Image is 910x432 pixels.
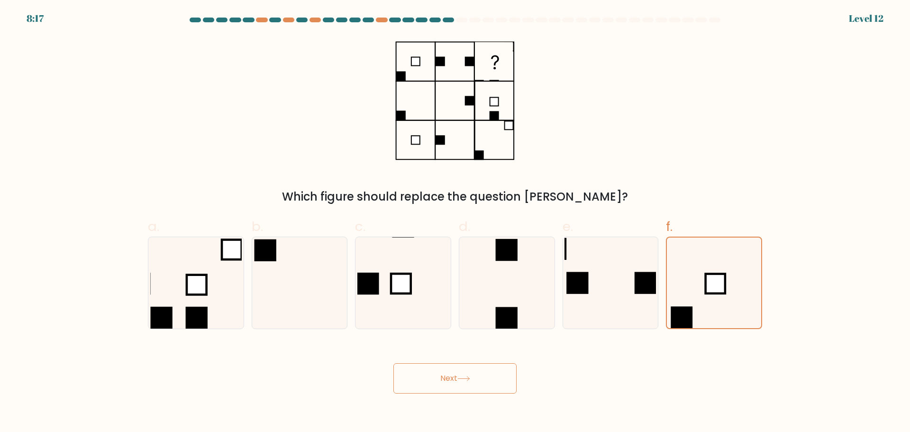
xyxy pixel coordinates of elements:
[563,217,573,236] span: e.
[355,217,365,236] span: c.
[849,11,883,26] div: Level 12
[27,11,44,26] div: 8:17
[666,217,673,236] span: f.
[393,363,517,394] button: Next
[154,188,756,205] div: Which figure should replace the question [PERSON_NAME]?
[252,217,263,236] span: b.
[148,217,159,236] span: a.
[459,217,470,236] span: d.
